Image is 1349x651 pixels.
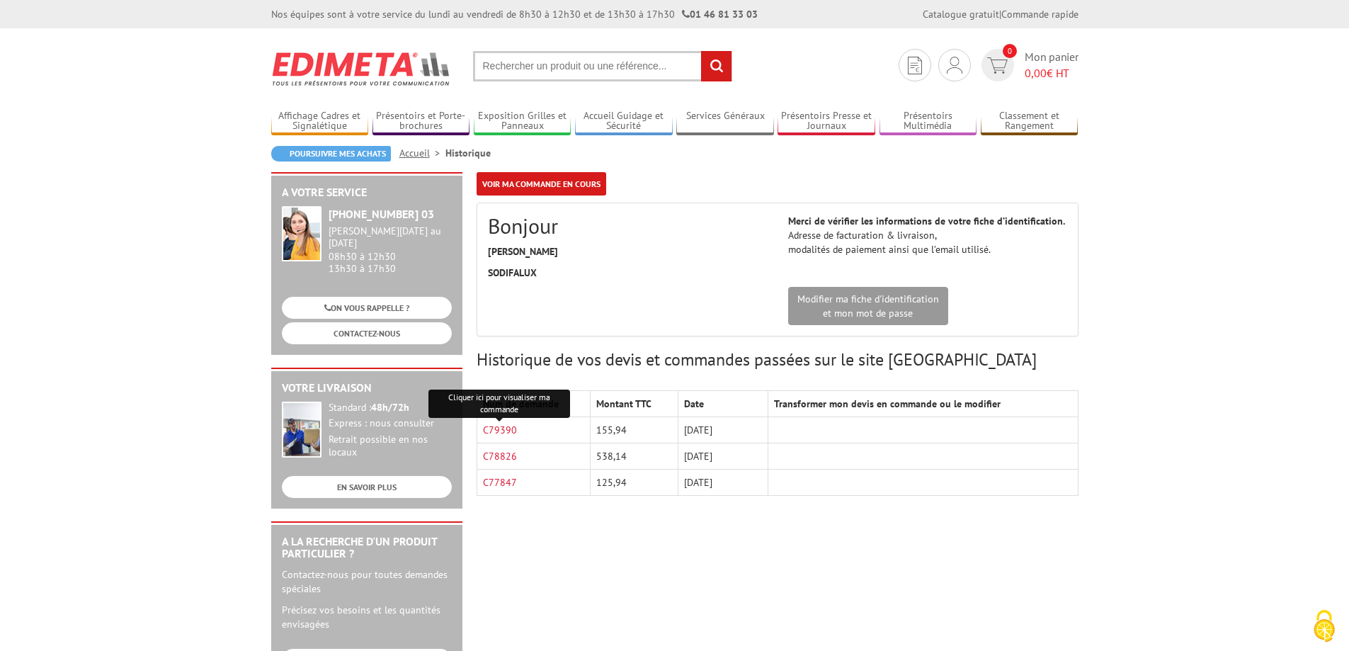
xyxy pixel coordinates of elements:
a: C78826 [483,450,517,463]
img: widget-livraison.jpg [282,402,321,458]
strong: Merci de vérifier les informations de votre fiche d’identification. [788,215,1065,227]
strong: 01 46 81 33 03 [682,8,758,21]
td: [DATE] [678,470,768,496]
strong: 48h/72h [371,401,409,414]
span: Mon panier [1025,49,1078,81]
p: Contactez-nous pour toutes demandes spéciales [282,567,452,596]
th: Transformer mon devis en commande ou le modifier [768,391,1078,417]
img: Edimeta [271,43,452,95]
a: Accueil Guidage et Sécurité [575,110,673,133]
img: devis rapide [908,57,922,74]
a: Commande rapide [1001,8,1078,21]
a: Poursuivre mes achats [271,146,391,162]
h3: Historique de vos devis et commandes passées sur le site [GEOGRAPHIC_DATA] [477,351,1078,369]
a: devis rapide 0 Mon panier 0,00€ HT [978,49,1078,81]
input: Rechercher un produit ou une référence... [473,51,732,81]
a: Présentoirs Multimédia [880,110,977,133]
a: Services Généraux [676,110,774,133]
img: devis rapide [987,57,1008,74]
a: Accueil [399,147,445,159]
h2: A la recherche d'un produit particulier ? [282,536,452,560]
p: Précisez vos besoins et les quantités envisagées [282,603,452,631]
button: Cookies (fenêtre modale) [1299,603,1349,651]
h2: Votre livraison [282,382,452,395]
td: 538,14 [591,443,678,470]
p: Adresse de facturation & livraison, modalités de paiement ainsi que l’email utilisé. [788,214,1067,256]
h2: Bonjour [488,214,767,237]
a: ON VOUS RAPPELLE ? [282,297,452,319]
span: € HT [1025,65,1078,81]
li: Historique [445,146,491,160]
a: Exposition Grilles et Panneaux [474,110,571,133]
div: Cliquer ici pour visualiser ma commande [428,390,570,418]
a: Présentoirs et Porte-brochures [372,110,470,133]
img: Cookies (fenêtre modale) [1307,608,1342,644]
div: 08h30 à 12h30 13h30 à 17h30 [329,225,452,274]
a: Catalogue gratuit [923,8,999,21]
div: [PERSON_NAME][DATE] au [DATE] [329,225,452,249]
span: 0 [1003,44,1017,58]
td: 155,94 [591,417,678,443]
strong: [PERSON_NAME] [488,245,558,258]
td: [DATE] [678,417,768,443]
td: 125,94 [591,470,678,496]
th: Montant TTC [591,391,678,417]
a: Voir ma commande en cours [477,172,606,196]
h2: A votre service [282,186,452,199]
a: Présentoirs Presse et Journaux [778,110,875,133]
span: 0,00 [1025,66,1047,80]
img: devis rapide [947,57,962,74]
a: C79390 [483,424,517,436]
th: Date [678,391,768,417]
a: Classement et Rangement [981,110,1078,133]
a: CONTACTEZ-NOUS [282,322,452,344]
div: Express : nous consulter [329,417,452,430]
td: [DATE] [678,443,768,470]
input: rechercher [701,51,732,81]
div: | [923,7,1078,21]
div: Nos équipes sont à votre service du lundi au vendredi de 8h30 à 12h30 et de 13h30 à 17h30 [271,7,758,21]
div: Retrait possible en nos locaux [329,434,452,459]
strong: SODIFALUX [488,266,537,279]
a: EN SAVOIR PLUS [282,476,452,498]
img: widget-service.jpg [282,206,321,261]
a: Affichage Cadres et Signalétique [271,110,369,133]
strong: [PHONE_NUMBER] 03 [329,207,434,221]
a: C77847 [483,476,517,489]
div: Standard : [329,402,452,414]
a: Modifier ma fiche d'identificationet mon mot de passe [788,287,948,325]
